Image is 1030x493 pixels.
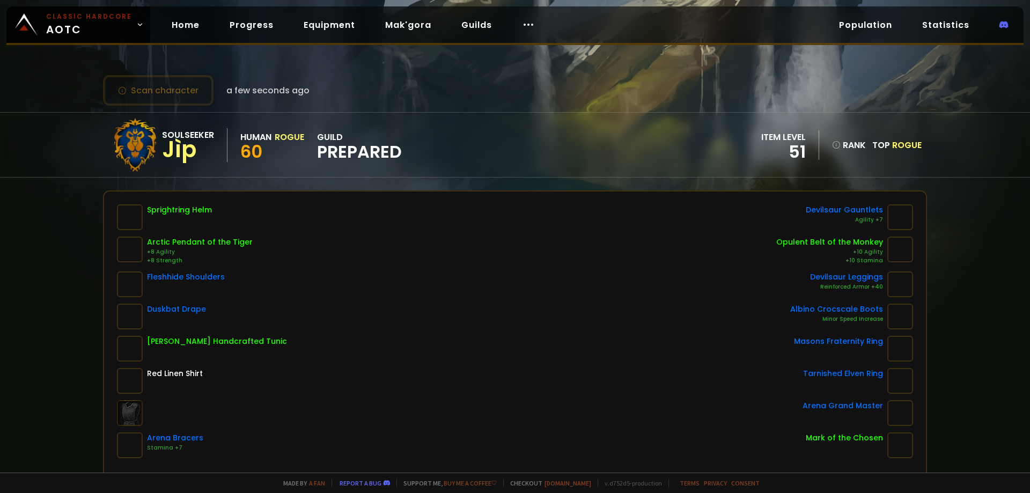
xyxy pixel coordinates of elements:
[680,479,700,487] a: Terms
[340,479,381,487] a: Report a bug
[221,14,282,36] a: Progress
[810,271,883,283] div: Devilsaur Leggings
[887,271,913,297] img: item-15062
[887,204,913,230] img: item-15063
[117,304,143,329] img: item-19982
[226,84,310,97] span: a few seconds ago
[147,204,212,216] div: Sprightring Helm
[46,12,132,21] small: Classic Hardcore
[503,479,591,487] span: Checkout
[790,315,883,323] div: Minor Speed Increase
[887,368,913,394] img: item-18500
[147,248,253,256] div: +8 Agility
[396,479,497,487] span: Support me,
[103,75,214,106] button: Scan character
[806,204,883,216] div: Devilsaur Gauntlets
[545,479,591,487] a: [DOMAIN_NAME]
[794,336,883,347] div: Masons Fraternity Ring
[453,14,501,36] a: Guilds
[277,479,325,487] span: Made by
[914,14,978,36] a: Statistics
[377,14,440,36] a: Mak'gora
[776,237,883,248] div: Opulent Belt of the Monkey
[806,432,883,444] div: Mark of the Chosen
[117,237,143,262] img: item-12044
[731,479,760,487] a: Consent
[317,144,402,160] span: Prepared
[163,14,208,36] a: Home
[810,283,883,291] div: Reinforced Armor +40
[117,336,143,362] img: item-19041
[147,444,203,452] div: Stamina +7
[162,142,214,158] div: Jìp
[117,368,143,394] img: item-2575
[117,432,143,458] img: item-18710
[147,256,253,265] div: +8 Strength
[887,336,913,362] img: item-9533
[776,256,883,265] div: +10 Stamina
[162,128,214,142] div: Soulseeker
[6,6,150,43] a: Classic HardcoreAOTC
[892,139,922,151] span: Rogue
[761,130,806,144] div: item level
[117,271,143,297] img: item-10774
[803,400,883,411] div: Arena Grand Master
[295,14,364,36] a: Equipment
[444,479,497,487] a: Buy me a coffee
[240,139,262,164] span: 60
[704,479,727,487] a: Privacy
[240,130,271,144] div: Human
[803,368,883,379] div: Tarnished Elven Ring
[147,237,253,248] div: Arctic Pendant of the Tiger
[147,304,206,315] div: Duskbat Drape
[872,138,922,152] div: Top
[147,271,225,283] div: Fleshhide Shoulders
[776,248,883,256] div: +10 Agility
[598,479,662,487] span: v. d752d5 - production
[832,138,866,152] div: rank
[887,400,913,426] img: item-19024
[790,304,883,315] div: Albino Crocscale Boots
[317,130,402,160] div: guild
[761,144,806,160] div: 51
[46,12,132,38] span: AOTC
[309,479,325,487] a: a fan
[147,336,287,347] div: [PERSON_NAME] Handcrafted Tunic
[147,432,203,444] div: Arena Bracers
[117,204,143,230] img: item-17776
[147,368,203,379] div: Red Linen Shirt
[887,237,913,262] img: item-14286
[887,432,913,458] img: item-17774
[887,304,913,329] img: item-17728
[830,14,901,36] a: Population
[275,130,304,144] div: Rogue
[806,216,883,224] div: Agility +7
